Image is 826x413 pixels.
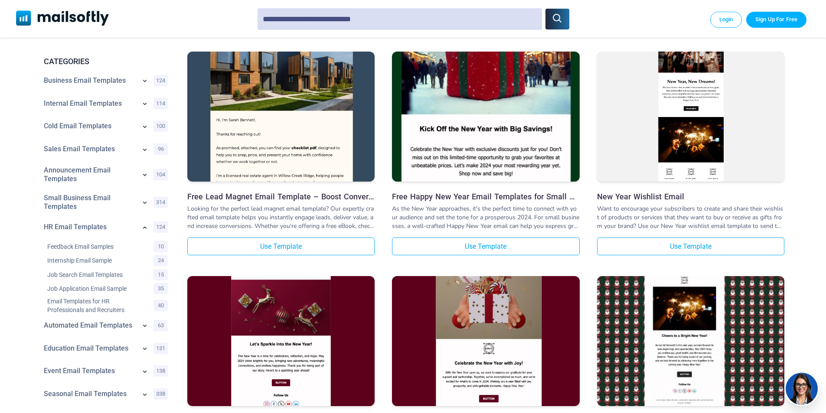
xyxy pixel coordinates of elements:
a: Use Template [597,237,784,255]
a: Show subcategories for Sales Email Templates [140,145,149,156]
div: CATEGORIES [37,56,171,67]
a: Show subcategories for Education Email Templates [140,344,149,354]
a: New Year Newsletter Email [597,276,784,408]
a: Show subcategories for Business Email Templates [140,76,149,87]
a: Category [44,99,136,108]
a: Category [47,284,143,293]
a: Category [44,321,136,330]
a: Category [47,270,143,279]
a: New Year Gift Card Email Template [392,276,579,408]
a: New Year Wishlist Email [597,52,784,184]
img: New Year Wishlist Email [597,23,784,210]
a: Show subcategories for Event Email Templates [140,367,149,377]
a: Show subcategories for Automated Email Templates [140,321,149,332]
div: As the New Year approaches, it's the perfect time to connect with your audience and set the tone ... [392,205,579,231]
a: Trial [746,12,806,27]
a: Category [47,297,143,314]
img: Free Lead Magnet Email Template – Boost Conversions with Engaging Emails [187,0,375,233]
a: Category [44,122,136,130]
a: New Year Wishlist Email [597,192,784,201]
a: Mailsoftly [16,10,109,27]
img: Mailsoftly Logo [16,10,109,26]
div: Looking for the perfect lead magnet email template? Our expertly crafted email template helps you... [187,205,375,231]
a: Category [44,223,136,231]
a: Show subcategories for Seasonal+Email+Templates [140,390,149,400]
a: Show subcategories for Small Business Email Templates [140,198,149,208]
a: Use Template [187,237,375,255]
div: Want to encourage your subscribers to create and share their wishlist of products or services tha... [597,205,784,231]
h3: Free Happy New Year Email Templates for Small Businesses in 2024 [392,192,579,201]
a: Free Happy New Year Email Templates for Small Businesses in 2024 [392,52,579,184]
a: Free Lead Magnet Email Template – Boost Conversions with Engaging Emails [187,192,375,201]
img: agent [784,373,819,405]
a: Category [44,166,136,183]
a: Category [44,194,136,211]
a: New Year Resolution Email Template [187,276,375,408]
a: Category [44,145,136,153]
a: Category [44,76,136,85]
a: Free Lead Magnet Email Template – Boost Conversions with Engaging Emails [187,52,375,184]
a: Category [47,256,143,265]
a: Use Template [392,237,579,255]
a: Show subcategories for Internal Email Templates [140,99,149,110]
a: Category [44,344,136,353]
a: Free Happy New Year Email Templates for Small Businesses in [DATE] [392,192,579,201]
a: Category [47,242,143,251]
a: Show subcategories for Announcement Email Templates [140,170,149,181]
a: Category [44,390,136,398]
a: Login [710,12,742,27]
a: Show subcategories for HR Email Templates [140,222,149,232]
a: Category [44,367,136,375]
a: Show subcategories for Cold Email Templates [140,122,149,133]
